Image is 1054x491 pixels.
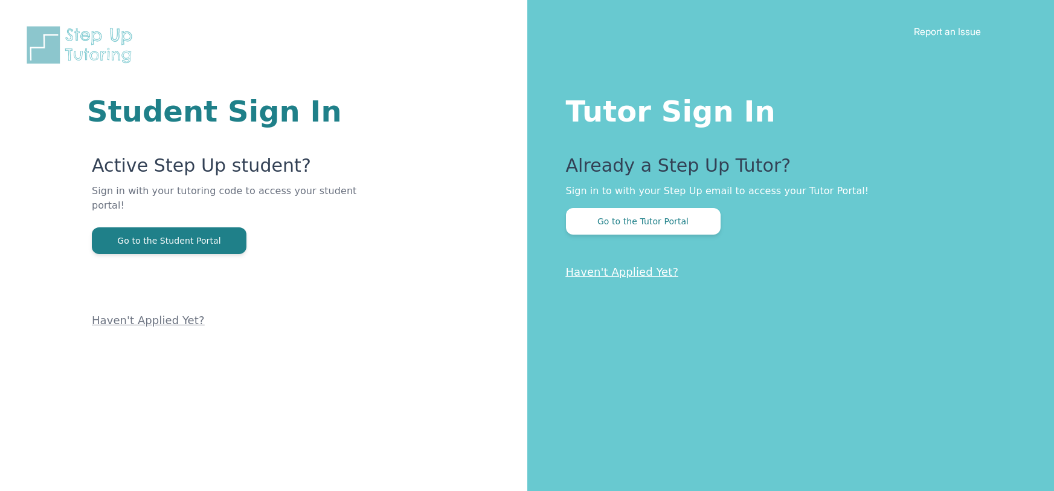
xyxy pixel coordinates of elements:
p: Active Step Up student? [92,155,382,184]
h1: Student Sign In [87,97,382,126]
h1: Tutor Sign In [566,92,1006,126]
a: Report an Issue [914,25,981,37]
a: Go to the Student Portal [92,235,246,246]
p: Sign in to with your Step Up email to access your Tutor Portal! [566,184,1006,198]
p: Sign in with your tutoring code to access your student portal! [92,184,382,227]
a: Haven't Applied Yet? [92,314,205,327]
p: Already a Step Up Tutor? [566,155,1006,184]
a: Haven't Applied Yet? [566,265,679,278]
img: Step Up Tutoring horizontal logo [24,24,140,66]
button: Go to the Tutor Portal [566,208,721,235]
button: Go to the Student Portal [92,227,246,254]
a: Go to the Tutor Portal [566,215,721,227]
